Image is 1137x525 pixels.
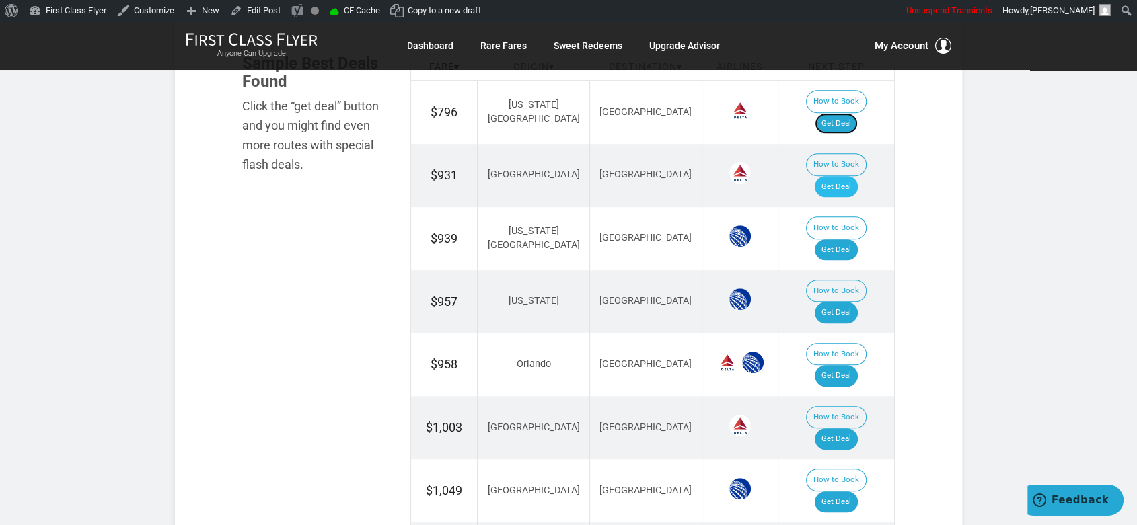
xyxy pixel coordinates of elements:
div: Click the “get deal” button and you might find even more routes with special flash deals. [242,97,390,174]
a: Rare Fares [480,34,527,58]
button: How to Book [806,90,867,113]
a: Get Deal [815,113,858,134]
span: $958 [431,357,457,371]
a: Sweet Redeems [554,34,622,58]
span: $939 [431,231,457,245]
button: How to Book [806,216,867,239]
span: $1,003 [426,420,462,434]
iframe: Opens a widget where you can find more information [1027,485,1124,518]
a: Get Deal [815,176,858,198]
a: Get Deal [815,239,858,261]
span: [GEOGRAPHIC_DATA] [487,485,579,496]
small: Anyone Can Upgrade [186,49,318,58]
button: How to Book [806,406,867,429]
h3: Sample Best Deals Found [242,54,390,90]
a: Dashboard [407,34,453,58]
a: Get Deal [815,302,858,323]
span: [GEOGRAPHIC_DATA] [599,106,692,118]
span: [GEOGRAPHIC_DATA] [487,169,579,180]
a: Get Deal [815,365,858,387]
span: $957 [431,294,457,309]
a: Get Deal [815,491,858,513]
span: [GEOGRAPHIC_DATA] [599,295,692,307]
span: United [729,288,751,310]
a: Upgrade Advisor [649,34,720,58]
span: $796 [431,105,457,119]
span: Delta Airlines [717,352,738,373]
span: [GEOGRAPHIC_DATA] [599,358,692,370]
span: $1,049 [426,483,462,497]
span: [GEOGRAPHIC_DATA] [599,421,692,433]
span: Delta Airlines [729,162,751,184]
span: Unsuspend Transients [906,5,992,15]
span: My Account [875,38,928,54]
span: Orlando [516,358,550,370]
button: How to Book [806,469,867,491]
a: First Class FlyerAnyone Can Upgrade [186,32,318,59]
img: First Class Flyer [186,32,318,46]
span: [GEOGRAPHIC_DATA] [487,421,579,433]
a: Get Deal [815,428,858,450]
span: $931 [431,168,457,182]
span: United [742,352,764,373]
span: United [729,478,751,499]
button: How to Book [806,153,867,176]
button: My Account [875,38,951,54]
span: [GEOGRAPHIC_DATA] [599,169,692,180]
span: [GEOGRAPHIC_DATA] [599,232,692,243]
span: [US_STATE][GEOGRAPHIC_DATA] [487,99,579,124]
span: Delta Airlines [729,99,751,121]
button: How to Book [806,280,867,302]
span: Delta Airlines [729,415,751,436]
span: [PERSON_NAME] [1030,5,1095,15]
span: [GEOGRAPHIC_DATA] [599,485,692,496]
span: United [729,225,751,247]
span: [US_STATE][GEOGRAPHIC_DATA] [487,225,579,251]
button: How to Book [806,343,867,366]
span: [US_STATE] [508,295,558,307]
